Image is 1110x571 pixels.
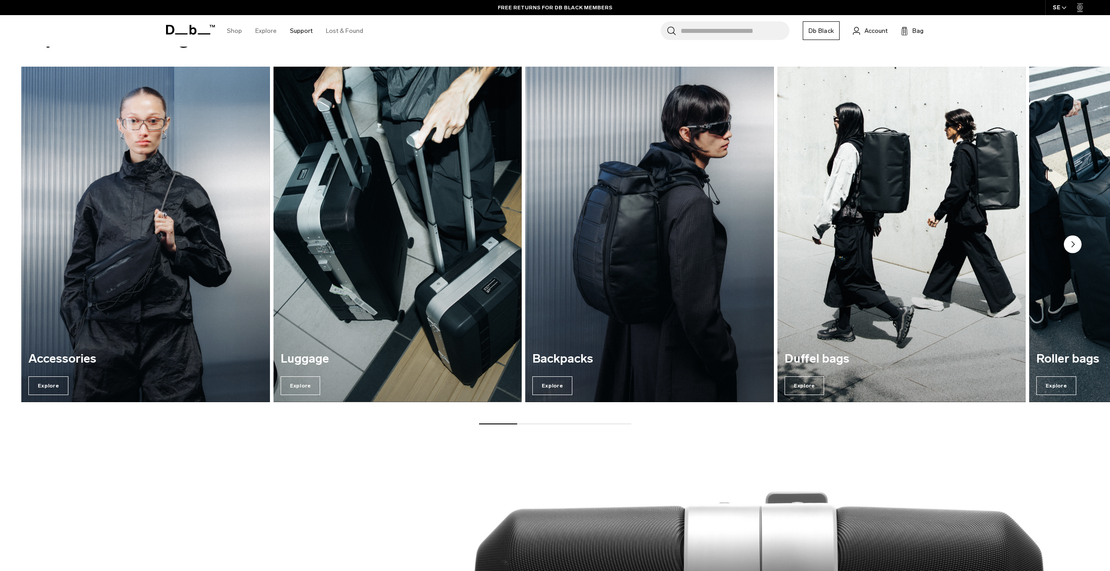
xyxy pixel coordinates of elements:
[901,25,924,36] button: Bag
[777,67,1026,402] a: Duffel bags Explore
[498,4,612,12] a: FREE RETURNS FOR DB BLACK MEMBERS
[28,352,263,366] h3: Accessories
[326,15,363,47] a: Lost & Found
[853,25,888,36] a: Account
[785,352,1019,366] h3: Duffel bags
[912,26,924,36] span: Bag
[21,67,270,402] a: Accessories Explore
[532,352,767,366] h3: Backpacks
[290,15,313,47] a: Support
[274,67,522,402] a: Luggage Explore
[227,15,242,47] a: Shop
[525,67,774,402] a: Backpacks Explore
[785,376,825,395] span: Explore
[28,376,68,395] span: Explore
[281,376,321,395] span: Explore
[220,15,370,47] nav: Main Navigation
[255,15,277,47] a: Explore
[281,352,515,366] h3: Luggage
[525,67,774,402] div: 3 / 7
[1064,236,1082,255] button: Next slide
[532,376,572,395] span: Explore
[1036,376,1076,395] span: Explore
[21,67,270,402] div: 1 / 7
[803,21,840,40] a: Db Black
[777,67,1026,402] div: 4 / 7
[274,67,522,402] div: 2 / 7
[864,26,888,36] span: Account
